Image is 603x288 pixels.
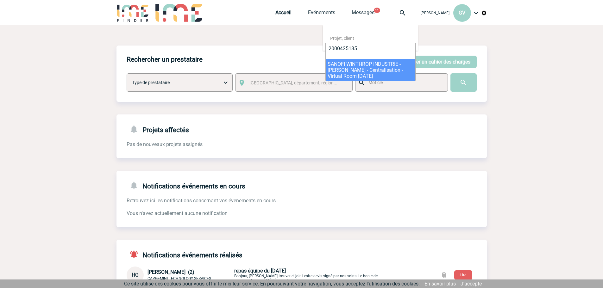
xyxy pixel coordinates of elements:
[308,9,335,18] a: Evénements
[450,73,477,92] input: Submit
[374,8,380,13] button: 11
[129,181,142,190] img: notifications-24-px-g.png
[461,281,482,287] a: J'accepte
[127,198,277,204] span: Retrouvez ici les notifications concernant vos évenements en cours.
[127,267,487,284] div: Conversation privée : Client - Agence
[367,78,442,87] input: Mot clé
[132,272,139,278] span: HG
[449,272,477,278] a: Lire
[459,10,465,16] span: GV
[424,281,456,287] a: En savoir plus
[330,36,354,41] span: Projet, client
[127,210,228,216] span: Vous n'avez actuellement aucune notification
[127,56,203,63] h4: Rechercher un prestataire
[124,281,420,287] span: Ce site utilise des cookies pour vous offrir le meilleur service. En poursuivant votre navigation...
[129,125,142,134] img: notifications-24-px-g.png
[275,9,292,18] a: Accueil
[127,141,203,147] span: Pas de nouveaux projets assignés
[116,4,149,22] img: IME-Finder
[352,9,374,18] a: Messages
[127,272,383,278] a: HG [PERSON_NAME] (2) CAPGEMINI TECHNOLOGY SERVICES repas équipe du [DATE]Bonjour, [PERSON_NAME] t...
[234,268,286,274] span: repas équipe du [DATE]
[454,270,472,280] button: Lire
[129,250,142,259] img: notifications-active-24-px-r.png
[127,250,242,259] h4: Notifications événements réalisés
[127,125,189,134] h4: Projets affectés
[326,59,415,81] li: SANOFI WINTHROP INDUSTRIE - [PERSON_NAME] - Centralisation - Virtual Room [DATE]
[421,11,449,15] span: [PERSON_NAME]
[249,80,337,85] span: [GEOGRAPHIC_DATA], département, région...
[148,269,194,275] span: [PERSON_NAME] (2)
[127,181,245,190] h4: Notifications événements en cours
[148,276,211,281] span: CAPGEMINI TECHNOLOGY SERVICES
[234,268,383,283] p: Bonjour, [PERSON_NAME] trouver ci-joint votre devis signé par nos soins. Le bon e de commande ser...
